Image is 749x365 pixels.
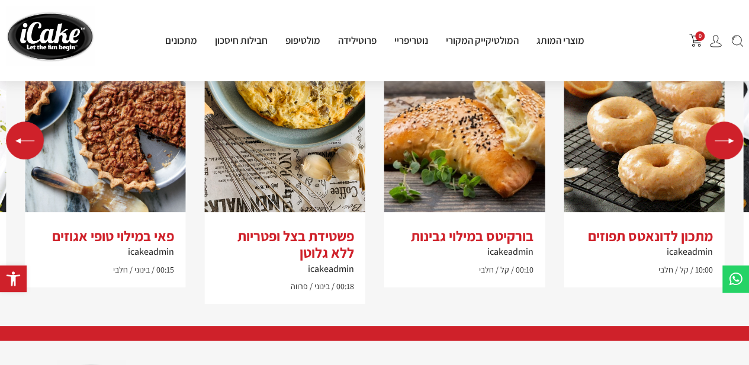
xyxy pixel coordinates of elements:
a: חבילות חיסכון [206,34,277,47]
img: %D7%91%D7%95%D7%A8%D7%A7%D7%A1.jpg [384,51,545,212]
div: 1 / 5 [564,51,724,287]
img: Screenshot-2023-02-09-152602.gif [564,51,724,212]
h6: icakeadmin [36,246,174,257]
span: קל [496,264,509,275]
h3: בורקיטס במילוי גבינות [396,228,533,245]
div: Next slide [705,121,743,159]
button: פתח עגלת קניות צדדית [689,34,702,47]
a: מתכון לדונאטס תפוזיםicakeadmin10:00 קל חלבי [564,203,724,287]
h3: פשטידת בצל ופטריות ללא גלוטן [216,228,353,262]
h6: icakeadmin [396,246,533,257]
span: 00:15 [152,264,174,275]
a: מוצרי המותג [528,34,593,47]
span: 00:18 [332,281,354,292]
a: פשטידת בצל ופטריות ללא גלוטןicakeadmin00:18 בינוני פרווה [204,203,365,305]
span: פרווה [291,281,308,292]
h3: פאי במילוי טופי אגוזים [36,228,174,245]
h3: מתכון לדונאטס תפוזים [575,228,713,245]
img: IMG_0494-scaled.jpg [204,51,365,212]
h6: icakeadmin [216,263,353,274]
a: פאי במילוי טופי אגוזיםicakeadmin00:15 בינוני חלבי [25,203,185,287]
a: פרוטילידה [329,34,385,47]
a: בורקיטס במילוי גבינותicakeadmin00:10 קל חלבי [384,203,545,287]
span: בינוני [310,281,330,292]
div: 4 / 5 [25,51,185,287]
div: Previous slide [6,121,44,159]
a: מתכונים [156,34,206,47]
span: קל [675,264,689,275]
span: חלבי [113,264,128,275]
h6: icakeadmin [575,246,713,257]
div: 3 / 5 [204,51,365,304]
span: 0 [695,31,705,41]
span: 00:10 [511,264,533,275]
a: המולטיקייק המקורי [437,34,528,47]
span: 10:00 [690,264,713,275]
span: חלבי [479,264,494,275]
span: חלבי [658,264,673,275]
img: shopping-cart.png [689,34,702,47]
a: נוטריפריי [385,34,437,47]
span: בינוני [130,264,150,275]
img: black-bottom-walnut-pie-FT-RECIPE1118_0.jpg [25,51,185,212]
div: 2 / 5 [384,51,545,287]
a: מולטיפופ [277,34,329,47]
